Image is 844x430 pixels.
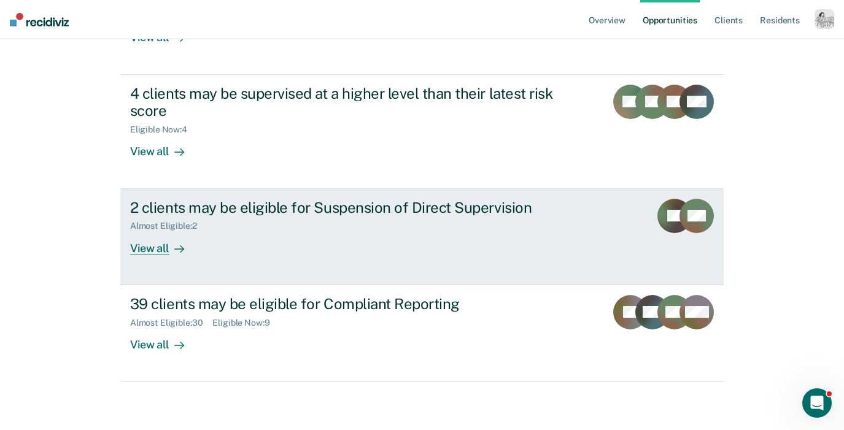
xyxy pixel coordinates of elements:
div: View all [130,328,199,351]
a: 2 clients may be eligible for Suspension of Direct SupervisionAlmost Eligible:2View all [120,189,724,285]
div: View all [130,135,199,159]
iframe: Intercom live chat [802,388,832,418]
div: 4 clients may be supervised at a higher level than their latest risk score [130,85,561,120]
div: View all [130,231,199,255]
a: 39 clients may be eligible for Compliant ReportingAlmost Eligible:30Eligible Now:9View all [120,285,724,382]
div: 2 clients may be eligible for Suspension of Direct Supervision [130,199,561,217]
div: Eligible Now : 4 [130,125,197,135]
div: Almost Eligible : 30 [130,318,213,328]
div: Eligible Now : 9 [212,318,279,328]
img: Recidiviz [10,13,69,26]
div: 39 clients may be eligible for Compliant Reporting [130,295,561,313]
a: 4 clients may be supervised at a higher level than their latest risk scoreEligible Now:4View all [120,75,724,189]
div: Almost Eligible : 2 [130,221,207,231]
